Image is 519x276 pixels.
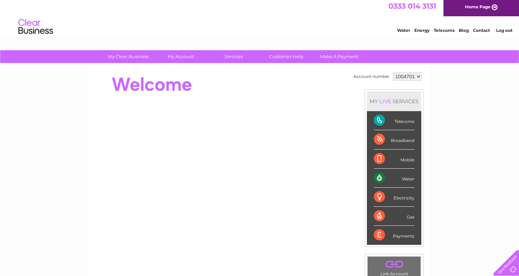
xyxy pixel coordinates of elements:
div: Electricity [374,188,414,207]
div: Gas [374,207,414,226]
a: Contact [473,29,490,35]
div: MY SERVICES [367,91,421,111]
img: logo.png [18,18,53,39]
td: Account number [352,71,391,82]
div: Telecoms [374,111,414,130]
div: Water [374,169,414,188]
a: My Clear Business [100,50,157,63]
a: Customer Help [258,50,315,63]
a: Telecoms [434,29,455,35]
a: Make A Payment [310,50,368,63]
a: My Account [152,50,210,63]
a: Log out [496,29,512,35]
a: Blog [459,29,469,35]
a: Water [397,29,410,35]
a: 0333 014 3131 [388,3,436,12]
div: Payments [374,226,414,244]
div: Clear Business is a trading name of Verastar Limited (registered in [GEOGRAPHIC_DATA] No. 3667643... [96,4,424,34]
a: Energy [414,29,430,35]
a: Services [205,50,262,63]
div: Broadband [374,130,414,149]
div: Mobile [374,150,414,169]
div: LIVE [378,98,393,105]
a: . [369,258,419,270]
